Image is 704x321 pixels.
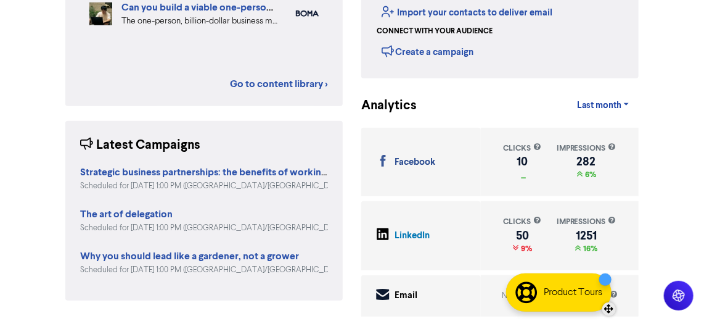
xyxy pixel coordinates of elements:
[642,262,704,321] iframe: Chat Widget
[583,170,596,180] span: 6%
[80,222,328,234] div: Scheduled for [DATE] 1:00 PM ([GEOGRAPHIC_DATA]/[GEOGRAPHIC_DATA])
[80,208,173,220] strong: The art of delegation
[230,77,328,91] a: Go to content library >
[80,210,173,220] a: The art of delegation
[557,216,616,228] div: impressions
[504,231,542,241] div: 50
[80,166,367,178] strong: Strategic business partnerships: the benefits of working together
[504,143,542,154] div: clicks
[80,180,328,192] div: Scheduled for [DATE] 1:00 PM ([GEOGRAPHIC_DATA]/[GEOGRAPHIC_DATA])
[121,15,277,28] div: The one-person, billion-dollar business may soon become a reality. But what are the pros and cons...
[395,156,435,170] div: Facebook
[80,168,367,178] a: Strategic business partnerships: the benefits of working together
[567,93,639,118] a: Last month
[504,216,542,228] div: clicks
[121,1,316,14] a: Can you build a viable one-person business?
[80,264,328,276] div: Scheduled for [DATE] 1:00 PM ([GEOGRAPHIC_DATA]/[GEOGRAPHIC_DATA])
[519,170,526,180] span: _
[382,7,552,19] a: Import your contacts to deliver email
[395,229,430,243] div: LinkedIn
[557,157,616,167] div: 282
[557,143,616,154] div: impressions
[557,231,616,241] div: 1251
[382,42,473,60] div: Create a campaign
[80,252,299,262] a: Why you should lead like a gardener, not a grower
[377,26,493,37] div: Connect with your audience
[502,290,618,302] div: No analytics for selected dates
[395,289,417,303] div: Email
[361,96,392,115] div: Analytics
[504,157,542,167] div: 10
[80,250,299,262] strong: Why you should lead like a gardener, not a grower
[80,136,200,155] div: Latest Campaigns
[581,244,598,254] span: 16%
[577,100,621,111] span: Last month
[519,244,533,254] span: 9%
[296,10,319,17] img: boma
